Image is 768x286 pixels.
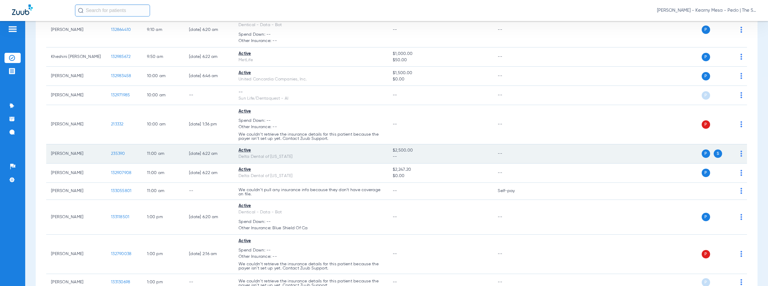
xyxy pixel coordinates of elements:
td: [PERSON_NAME] [46,13,106,48]
td: 10:00 AM [142,105,184,144]
span: P [702,250,710,258]
td: 11:00 AM [142,183,184,200]
img: group-dot-blue.svg [740,251,742,257]
input: Search for patients [75,5,150,17]
td: 9:50 AM [142,47,184,67]
span: P [702,72,710,80]
img: group-dot-blue.svg [740,188,742,194]
td: -- [493,164,533,183]
td: -- [184,86,234,105]
span: -- [393,252,397,256]
td: [PERSON_NAME] [46,164,106,183]
span: -- [393,280,397,284]
td: -- [493,105,533,144]
span: P [702,169,710,177]
span: $0.00 [393,76,488,83]
td: -- [493,144,533,164]
td: [PERSON_NAME] [46,144,106,164]
td: Self-pay [493,183,533,200]
span: 132864410 [111,28,131,32]
span: P [702,26,710,34]
td: [DATE] 6:20 AM [184,13,234,48]
iframe: Chat Widget [738,257,768,286]
span: Spend Down: -- [238,219,383,225]
span: P [702,91,710,100]
span: $0.00 [393,173,488,179]
div: Active [238,147,383,154]
span: [PERSON_NAME] - Kearny Mesa - Pedo | The Super Dentists [657,8,756,14]
td: [PERSON_NAME] [46,67,106,86]
span: 132971985 [111,93,130,97]
span: 213332 [111,122,124,126]
div: Active [238,51,383,57]
div: Active [238,167,383,173]
span: -- [393,154,488,160]
span: P [702,120,710,129]
span: $1,000.00 [393,51,488,57]
span: Spend Down: -- [238,32,383,38]
img: group-dot-blue.svg [740,151,742,157]
td: [PERSON_NAME] [46,183,106,200]
td: [PERSON_NAME] [46,86,106,105]
span: Other Insurance: Blue Shield Of Ca [238,225,383,231]
td: [DATE] 2:16 AM [184,235,234,274]
p: We couldn’t retrieve the insurance details for this patient because the payer isn’t set up yet. C... [238,132,383,141]
span: $50.00 [393,57,488,63]
span: 133130698 [111,280,130,284]
td: [PERSON_NAME] [46,235,106,274]
td: 10:00 AM [142,86,184,105]
span: 235390 [111,152,125,156]
img: group-dot-blue.svg [740,214,742,220]
span: 133055801 [111,189,131,193]
span: -- [393,93,397,97]
img: group-dot-blue.svg [740,27,742,33]
span: 132985672 [111,55,130,59]
span: Other Insurance: -- [238,124,383,130]
span: 132983458 [111,74,131,78]
span: $1,500.00 [393,70,488,76]
td: 1:00 PM [142,200,184,235]
p: We couldn’t retrieve the insurance details for this patient because the payer isn’t set up yet. C... [238,262,383,270]
div: Dentical - Data - Bot [238,209,383,215]
span: P [702,53,710,61]
div: Active [238,238,383,244]
div: Sun Life/Dentaquest - AI [238,95,383,102]
td: [DATE] 6:22 AM [184,144,234,164]
div: Dentical - Data - Bot [238,22,383,28]
img: group-dot-blue.svg [740,54,742,60]
td: 10:00 AM [142,67,184,86]
span: Other Insurance: -- [238,38,383,44]
td: -- [493,86,533,105]
div: Delta Dental of [US_STATE] [238,154,383,160]
div: Active [238,70,383,76]
div: Delta Dental of [US_STATE] [238,173,383,179]
td: [PERSON_NAME] [46,105,106,144]
div: MetLife [238,57,383,63]
span: -- [393,122,397,126]
div: Active [238,108,383,115]
td: [DATE] 6:22 AM [184,47,234,67]
td: 1:00 PM [142,235,184,274]
td: [DATE] 6:46 AM [184,67,234,86]
span: S [714,149,722,158]
span: Spend Down: -- [238,118,383,124]
td: [PERSON_NAME] [46,200,106,235]
img: group-dot-blue.svg [740,73,742,79]
span: P [702,213,710,221]
img: hamburger-icon [8,26,17,33]
td: [DATE] 6:22 AM [184,164,234,183]
span: P [702,149,710,158]
img: Zuub Logo [12,5,33,15]
span: Other Insurance: -- [238,254,383,260]
span: Spend Down: -- [238,247,383,254]
span: 133118501 [111,215,129,219]
td: -- [184,183,234,200]
div: United Concordia Companies, Inc. [238,76,383,83]
div: -- [238,89,383,95]
span: 132790038 [111,252,131,256]
span: -- [393,189,397,193]
div: Active [238,203,383,209]
td: -- [493,67,533,86]
td: -- [493,13,533,48]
